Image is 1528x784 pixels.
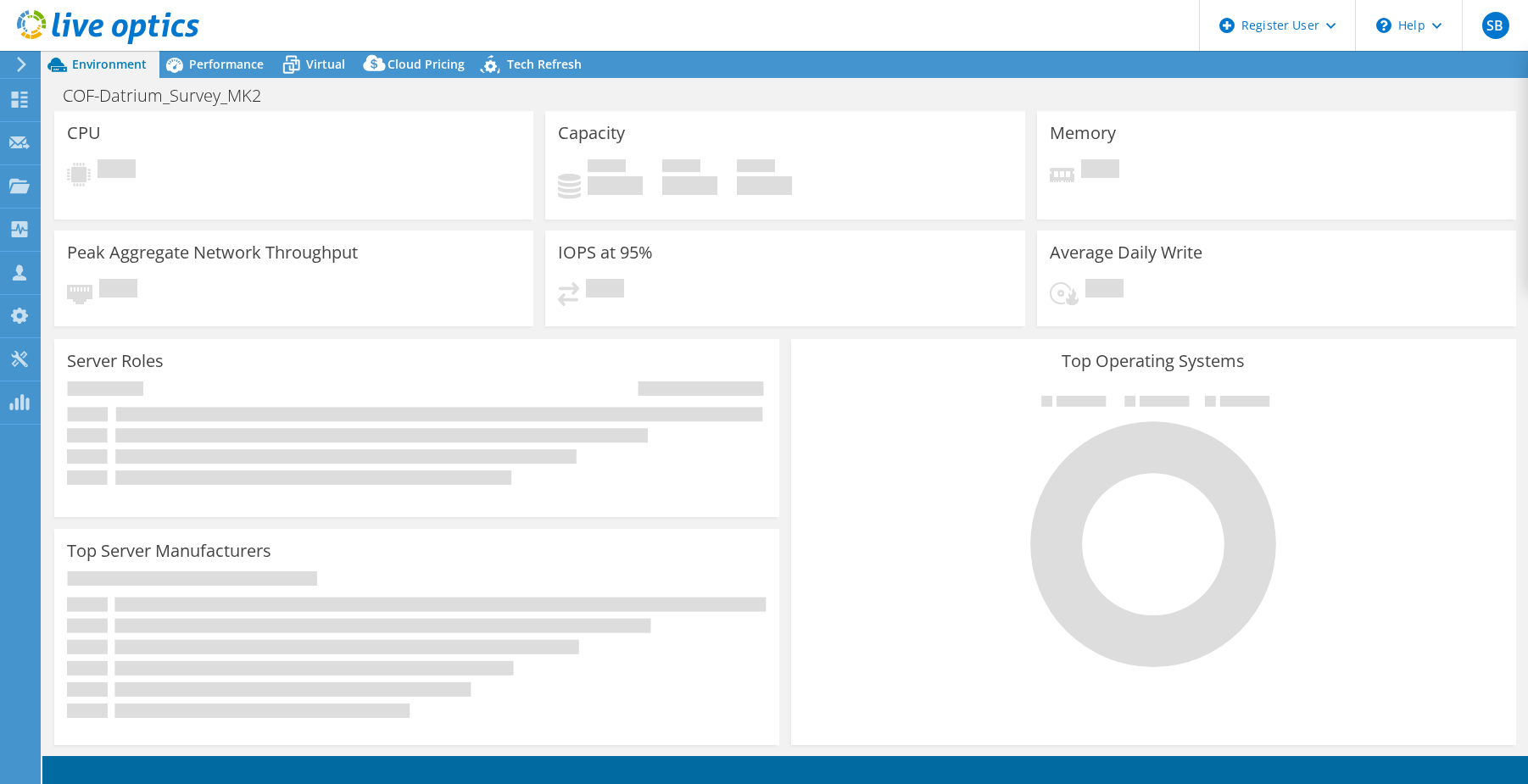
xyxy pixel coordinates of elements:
[1081,159,1119,182] span: Pending
[662,176,717,195] h4: 0 GiB
[588,176,643,195] h4: 0 GiB
[586,279,624,302] span: Pending
[99,279,137,302] span: Pending
[737,159,775,176] span: Total
[1050,243,1202,262] h3: Average Daily Write
[588,159,626,176] span: Used
[189,56,264,72] span: Performance
[98,159,136,182] span: Pending
[67,542,271,560] h3: Top Server Manufacturers
[1050,124,1116,142] h3: Memory
[67,124,101,142] h3: CPU
[1085,279,1124,302] span: Pending
[558,243,653,262] h3: IOPS at 95%
[1376,18,1391,33] svg: \n
[67,352,164,370] h3: Server Roles
[55,86,287,105] h1: COF-Datrium_Survey_MK2
[507,56,582,72] span: Tech Refresh
[662,159,700,176] span: Free
[67,243,358,262] h3: Peak Aggregate Network Throughput
[388,56,465,72] span: Cloud Pricing
[804,352,1503,370] h3: Top Operating Systems
[72,56,147,72] span: Environment
[558,124,625,142] h3: Capacity
[737,176,792,195] h4: 0 GiB
[1482,12,1509,39] span: SB
[306,56,345,72] span: Virtual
